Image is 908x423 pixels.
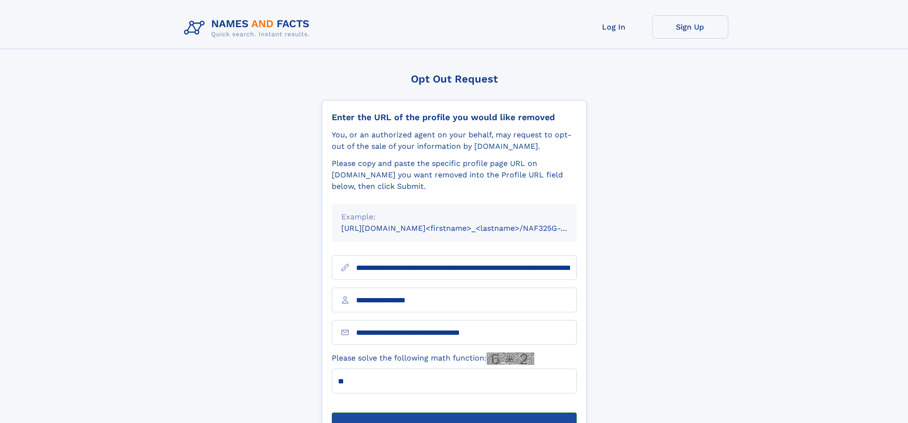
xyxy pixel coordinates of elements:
[332,129,577,152] div: You, or an authorized agent on your behalf, may request to opt-out of the sale of your informatio...
[332,158,577,192] div: Please copy and paste the specific profile page URL on [DOMAIN_NAME] you want removed into the Pr...
[652,15,728,39] a: Sign Up
[341,224,595,233] small: [URL][DOMAIN_NAME]<firstname>_<lastname>/NAF325G-xxxxxxxx
[332,112,577,123] div: Enter the URL of the profile you would like removed
[332,352,534,365] label: Please solve the following math function:
[576,15,652,39] a: Log In
[341,211,567,223] div: Example:
[180,15,317,41] img: Logo Names and Facts
[322,73,587,85] div: Opt Out Request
